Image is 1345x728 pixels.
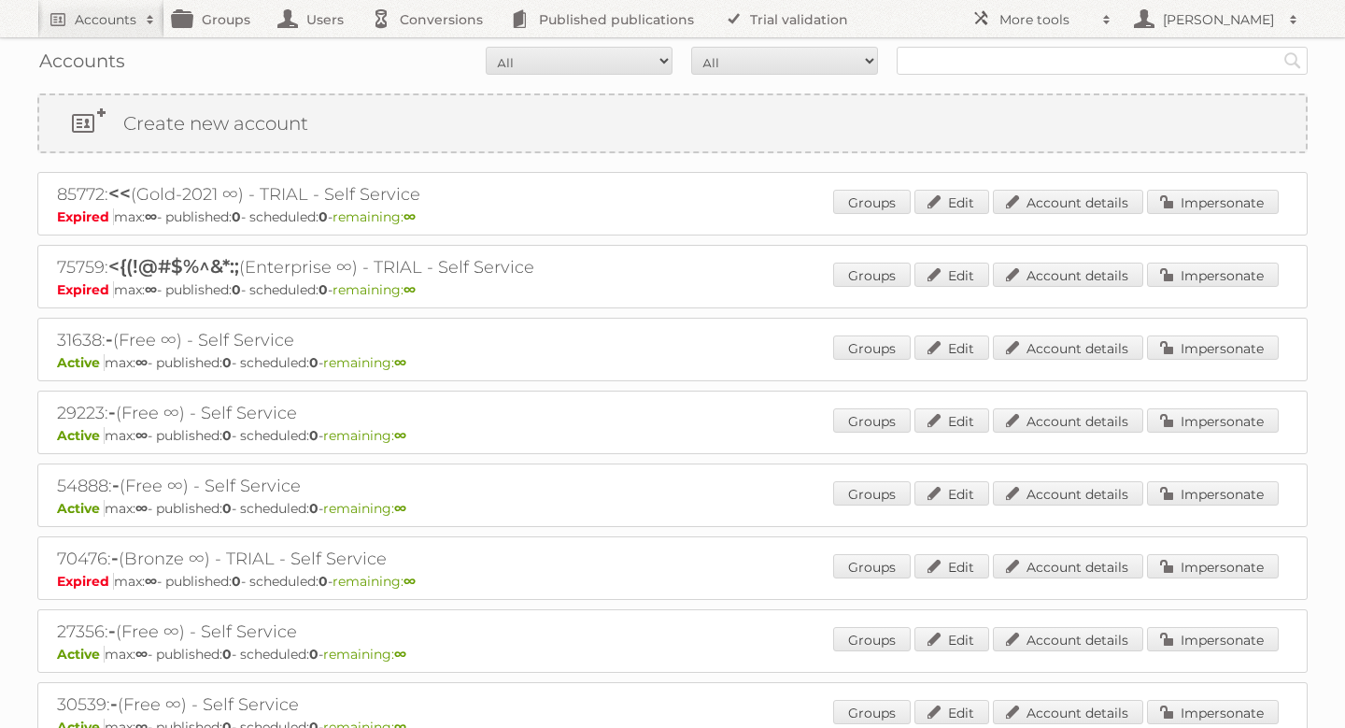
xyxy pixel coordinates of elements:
[403,573,416,590] strong: ∞
[106,328,113,350] span: -
[111,547,119,569] span: -
[1147,700,1279,724] a: Impersonate
[57,692,711,717] h2: 30539: (Free ∞) - Self Service
[993,190,1143,214] a: Account details
[403,208,416,225] strong: ∞
[1147,335,1279,360] a: Impersonate
[1279,47,1307,75] input: Search
[993,481,1143,506] a: Account details
[309,500,319,517] strong: 0
[145,208,157,225] strong: ∞
[323,427,406,444] span: remaining:
[108,182,131,205] span: <<
[914,190,989,214] a: Edit
[57,547,711,571] h2: 70476: (Bronze ∞) - TRIAL - Self Service
[145,281,157,298] strong: ∞
[57,646,1288,663] p: max: - published: - scheduled: -
[75,10,136,29] h2: Accounts
[108,255,239,278] span: <{(!@#$%^&*:;
[833,408,911,433] a: Groups
[993,627,1143,651] a: Account details
[333,573,416,590] span: remaining:
[914,554,989,578] a: Edit
[914,335,989,360] a: Edit
[145,573,157,590] strong: ∞
[309,646,319,663] strong: 0
[403,281,416,298] strong: ∞
[833,335,911,360] a: Groups
[57,427,1288,444] p: max: - published: - scheduled: -
[57,500,105,517] span: Active
[57,281,114,298] span: Expired
[57,208,114,225] span: Expired
[57,500,1288,517] p: max: - published: - scheduled: -
[394,500,406,517] strong: ∞
[57,354,1288,371] p: max: - published: - scheduled: -
[135,500,148,517] strong: ∞
[323,646,406,663] span: remaining:
[57,646,105,663] span: Active
[323,354,406,371] span: remaining:
[1147,481,1279,506] a: Impersonate
[1158,10,1280,29] h2: [PERSON_NAME]
[57,620,711,644] h2: 27356: (Free ∞) - Self Service
[1147,190,1279,214] a: Impersonate
[1147,554,1279,578] a: Impersonate
[394,354,406,371] strong: ∞
[319,281,328,298] strong: 0
[319,208,328,225] strong: 0
[993,700,1143,724] a: Account details
[232,281,241,298] strong: 0
[309,354,319,371] strong: 0
[394,427,406,444] strong: ∞
[1147,263,1279,287] a: Impersonate
[57,281,1288,298] p: max: - published: - scheduled: -
[309,427,319,444] strong: 0
[232,573,241,590] strong: 0
[914,263,989,287] a: Edit
[222,427,232,444] strong: 0
[57,328,711,352] h2: 31638: (Free ∞) - Self Service
[914,627,989,651] a: Edit
[999,10,1093,29] h2: More tools
[108,620,116,642] span: -
[135,354,148,371] strong: ∞
[222,500,232,517] strong: 0
[57,474,711,498] h2: 54888: (Free ∞) - Self Service
[232,208,241,225] strong: 0
[57,354,105,371] span: Active
[319,573,328,590] strong: 0
[222,354,232,371] strong: 0
[833,481,911,506] a: Groups
[57,573,114,590] span: Expired
[39,95,1306,151] a: Create new account
[833,263,911,287] a: Groups
[112,474,120,496] span: -
[394,646,406,663] strong: ∞
[993,335,1143,360] a: Account details
[110,692,118,715] span: -
[57,255,711,279] h2: 75759: (Enterprise ∞) - TRIAL - Self Service
[993,263,1143,287] a: Account details
[323,500,406,517] span: remaining:
[57,182,711,207] h2: 85772: (Gold-2021 ∞) - TRIAL - Self Service
[222,646,232,663] strong: 0
[1147,408,1279,433] a: Impersonate
[57,208,1288,225] p: max: - published: - scheduled: -
[914,481,989,506] a: Edit
[135,646,148,663] strong: ∞
[833,554,911,578] a: Groups
[833,700,911,724] a: Groups
[57,401,711,425] h2: 29223: (Free ∞) - Self Service
[57,573,1288,590] p: max: - published: - scheduled: -
[1147,627,1279,651] a: Impersonate
[833,190,911,214] a: Groups
[914,700,989,724] a: Edit
[833,627,911,651] a: Groups
[108,401,116,423] span: -
[914,408,989,433] a: Edit
[993,408,1143,433] a: Account details
[993,554,1143,578] a: Account details
[57,427,105,444] span: Active
[333,281,416,298] span: remaining:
